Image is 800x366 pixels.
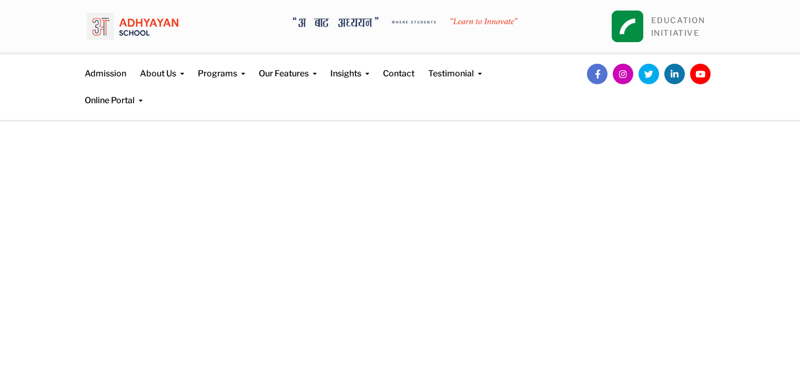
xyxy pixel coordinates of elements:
[428,53,482,80] a: Testimonial
[612,11,643,42] img: square_leapfrog
[330,53,369,80] a: Insights
[651,16,705,38] a: EDUCATIONINITIATIVE
[198,53,245,80] a: Programs
[85,80,143,107] a: Online Portal
[383,53,414,80] a: Contact
[87,8,178,45] img: logo
[85,53,126,80] a: Admission
[140,53,184,80] a: About Us
[259,53,317,80] a: Our Features
[293,17,518,27] img: A Bata Adhyayan where students learn to Innovate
